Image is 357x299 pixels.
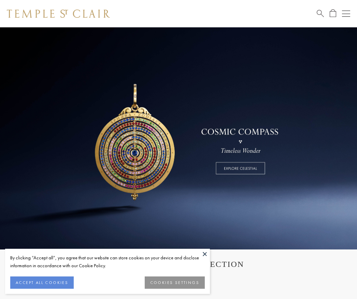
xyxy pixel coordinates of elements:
[7,10,110,18] img: Temple St. Clair
[145,276,205,289] button: COOKIES SETTINGS
[317,9,324,18] a: Search
[10,276,74,289] button: ACCEPT ALL COOKIES
[342,10,350,18] button: Open navigation
[323,267,350,292] iframe: Gorgias live chat messenger
[10,254,205,270] div: By clicking “Accept all”, you agree that our website can store cookies on your device and disclos...
[330,9,336,18] a: Open Shopping Bag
